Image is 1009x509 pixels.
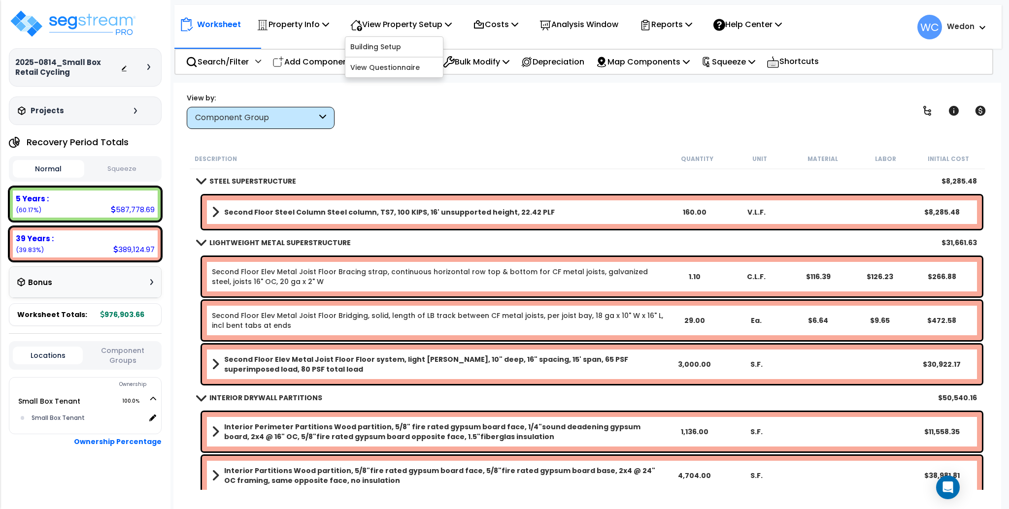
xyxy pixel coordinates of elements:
[29,379,161,390] div: Ownership
[257,18,329,31] p: Property Info
[515,50,590,73] div: Depreciation
[473,18,518,31] p: Costs
[596,55,690,68] p: Map Components
[18,396,80,406] a: Small Box Tenant 100.0%
[939,393,977,403] div: $50,540.16
[713,18,782,31] p: Help Center
[272,55,356,68] p: Add Components
[726,207,787,217] div: V.L.F.
[187,93,335,103] div: View by:
[345,58,443,77] a: View Questionnaire
[726,427,787,437] div: S.F.
[212,267,663,286] a: Individual Item
[209,393,322,403] b: INTERIOR DRYWALL PARTITIONS
[27,137,129,147] h4: Recovery Period Totals
[17,310,87,319] span: Worksheet Totals:
[701,55,755,68] p: Squeeze
[267,50,361,73] div: Add Components
[767,55,819,69] p: Shortcuts
[664,359,725,369] div: 3,000.00
[209,176,296,186] b: STEEL SUPERSTRUCTURE
[942,238,977,248] div: $31,661.63
[16,206,41,214] small: (60.17%)
[947,21,975,32] b: Wedon
[197,18,241,31] p: Worksheet
[788,316,848,325] div: $6.64
[726,272,787,282] div: C.L.F.
[539,18,618,31] p: Analysis Window
[16,193,49,204] b: 5 Years :
[16,246,44,254] small: (39.83%)
[664,207,725,217] div: 160.00
[726,359,787,369] div: S.F.
[443,55,509,68] p: Bulk Modify
[212,311,663,330] a: Individual Item
[911,316,972,325] div: $472.58
[788,272,848,282] div: $116.39
[807,155,838,163] small: Material
[212,354,663,374] a: Assembly Title
[911,427,972,437] div: $11,558.35
[224,207,555,217] b: Second Floor Steel Column Steel column, TS7, 100 KIPS, 16' unsupported height, 22.42 PLF
[942,176,977,186] div: $8,285.48
[186,55,249,68] p: Search/Filter
[13,347,83,364] button: Locations
[224,354,663,374] b: Second Floor Elev Metal Joist Floor Floor system, light [PERSON_NAME], 10" deep, 16" spacing, 15'...
[31,106,64,116] h3: Projects
[911,359,972,369] div: $30,922.17
[87,160,158,178] button: Squeeze
[101,310,144,319] b: 976,903.66
[664,272,725,282] div: 1.10
[875,155,896,163] small: Labor
[111,204,155,215] div: 587,778.69
[88,345,158,366] button: Component Groups
[13,160,84,178] button: Normal
[681,155,713,163] small: Quantity
[29,412,145,424] div: Small Box Tenant
[761,50,824,74] div: Shortcuts
[917,15,942,39] span: WC
[726,471,787,480] div: S.F.
[212,466,663,485] a: Assembly Title
[212,205,663,219] a: Assembly Title
[664,471,725,480] div: 4,704.00
[16,233,54,244] b: 39 Years :
[74,437,162,446] b: Ownership Percentage
[911,207,972,217] div: $8,285.48
[15,58,121,77] h3: 2025-0814_Small Box Retail Cycling
[639,18,692,31] p: Reports
[209,238,351,248] b: LIGHTWEIGHT METAL SUPERSTRUCTURE
[911,471,972,480] div: $38,981.81
[28,279,52,287] h3: Bonus
[195,155,237,163] small: Description
[726,316,787,325] div: Ea.
[911,272,972,282] div: $266.88
[224,466,663,485] b: Interior Partitions Wood partition, 5/8"fire rated gypsum board face, 5/8"fire rated gypsum board...
[350,18,452,31] p: View Property Setup
[850,316,910,325] div: $9.65
[928,155,969,163] small: Initial Cost
[113,244,155,254] div: 389,124.97
[664,427,725,437] div: 1,136.00
[224,422,663,442] b: Interior Perimeter Partitions Wood partition, 5/8" fire rated gypsum board face, 1/4"sound deaden...
[345,37,443,57] a: Building Setup
[521,55,584,68] p: Depreciation
[752,155,767,163] small: Unit
[664,316,725,325] div: 29.00
[850,272,910,282] div: $126.23
[195,112,317,124] div: Component Group
[212,422,663,442] a: Assembly Title
[122,395,148,407] span: 100.0%
[936,476,960,499] div: Open Intercom Messenger
[9,9,137,38] img: logo_pro_r.png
